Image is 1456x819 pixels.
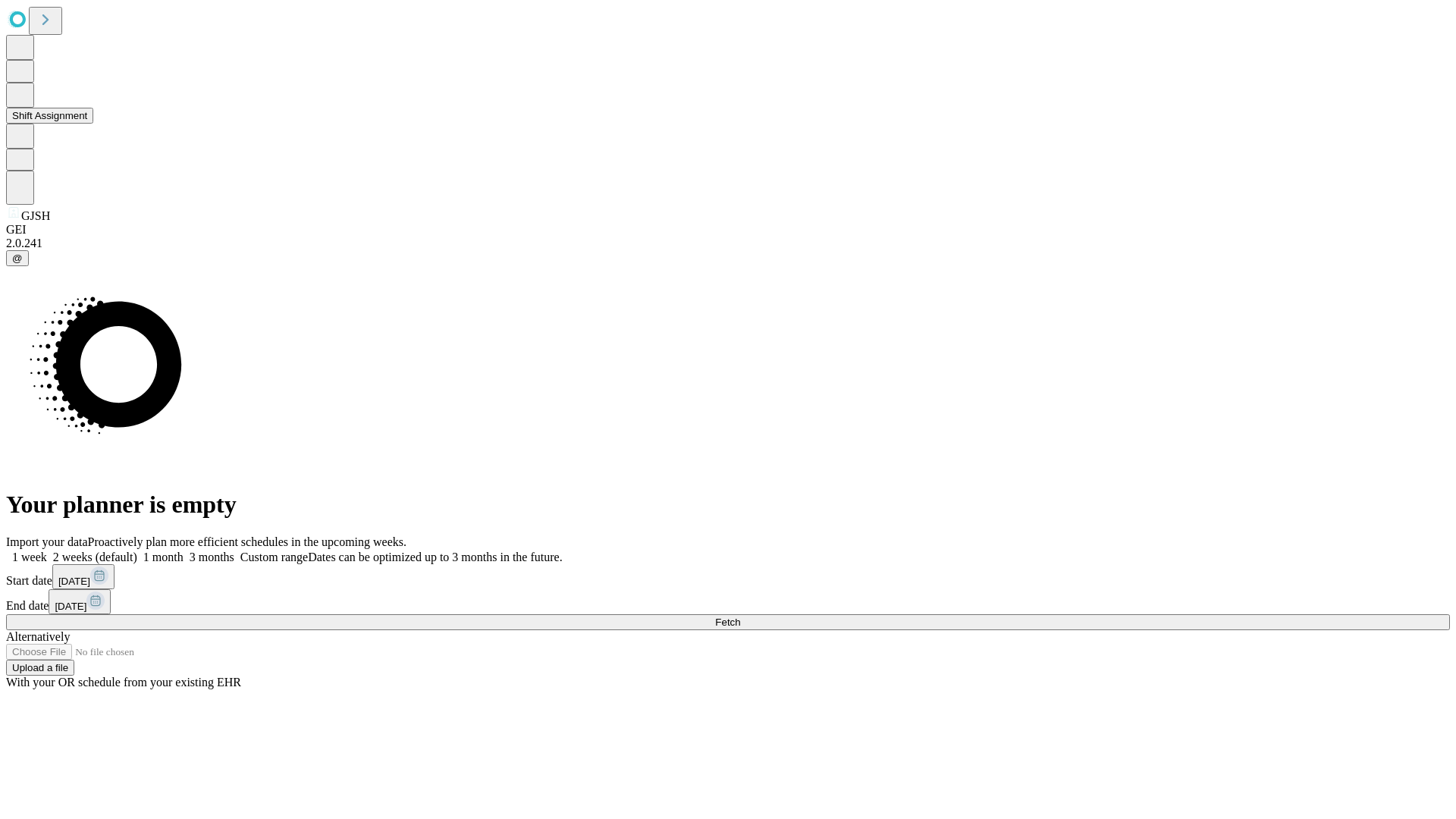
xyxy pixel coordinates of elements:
[53,551,137,563] span: 2 weeks (default)
[88,535,406,548] span: Proactively plan more efficient schedules in the upcoming weeks.
[58,576,90,587] span: [DATE]
[6,660,74,676] button: Upload a file
[308,551,562,563] span: Dates can be optimized up to 3 months in the future.
[715,617,740,628] span: Fetch
[6,250,29,266] button: @
[6,614,1450,630] button: Fetch
[21,209,50,222] span: GJSH
[143,551,184,563] span: 1 month
[55,601,86,612] span: [DATE]
[49,589,111,614] button: [DATE]
[6,676,241,689] span: With your OR schedule from your existing EHR
[6,223,1450,237] div: GEI
[52,564,115,589] button: [DATE]
[240,551,308,563] span: Custom range
[6,237,1450,250] div: 2.0.241
[6,564,1450,589] div: Start date
[6,630,70,643] span: Alternatively
[6,108,93,124] button: Shift Assignment
[6,491,1450,519] h1: Your planner is empty
[190,551,234,563] span: 3 months
[12,551,47,563] span: 1 week
[6,535,88,548] span: Import your data
[12,253,23,264] span: @
[6,589,1450,614] div: End date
